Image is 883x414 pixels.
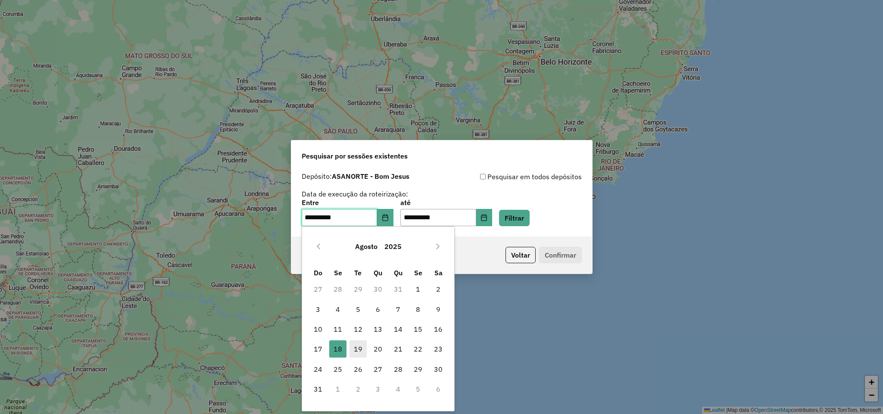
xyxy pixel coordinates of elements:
label: até [400,197,492,208]
td: 31 [308,379,328,399]
span: 10 [309,321,327,338]
div: Choose Date [302,226,455,411]
td: 14 [388,319,409,339]
td: 5 [408,379,428,399]
span: Se [414,268,422,277]
span: 23 [430,340,447,358]
span: 19 [349,340,367,358]
button: Choose Date [377,209,393,226]
span: 22 [409,340,427,358]
td: 22 [408,339,428,359]
td: 3 [368,379,388,399]
button: Choose Year [381,236,405,257]
td: 29 [408,359,428,379]
td: 9 [428,299,449,319]
span: 15 [409,321,427,338]
span: 27 [369,361,387,378]
span: 11 [329,321,346,338]
td: 3 [308,299,328,319]
span: 28 [390,361,407,378]
span: Do [314,268,322,277]
td: 28 [388,359,409,379]
span: 31 [309,380,327,398]
td: 6 [428,379,449,399]
span: 14 [390,321,407,338]
td: 1 [408,279,428,299]
td: 23 [428,339,449,359]
td: 30 [428,359,449,379]
button: Previous Month [312,240,325,253]
td: 17 [308,339,328,359]
span: 26 [349,361,367,378]
span: Pesquisar por sessões existentes [302,151,408,161]
span: 25 [329,361,346,378]
label: Entre [302,197,393,208]
span: 1 [409,280,427,298]
td: 5 [348,299,368,319]
td: 15 [408,319,428,339]
span: 18 [329,340,346,358]
td: 18 [328,339,348,359]
span: Sa [434,268,443,277]
span: 24 [309,361,327,378]
label: Depósito: [302,171,409,181]
td: 1 [328,379,348,399]
button: Choose Month [352,236,381,257]
button: Next Month [431,240,445,253]
td: 26 [348,359,368,379]
td: 2 [348,379,368,399]
span: 8 [409,301,427,318]
td: 2 [428,279,449,299]
span: 17 [309,340,327,358]
td: 30 [368,279,388,299]
td: 4 [328,299,348,319]
td: 8 [408,299,428,319]
span: 21 [390,340,407,358]
label: Data de execução da roteirização: [302,189,408,199]
td: 6 [368,299,388,319]
td: 28 [328,279,348,299]
td: 4 [388,379,409,399]
span: 30 [430,361,447,378]
button: Choose Date [476,209,493,226]
div: Pesquisar em todos depósitos [442,171,582,182]
span: Qu [394,268,402,277]
td: 12 [348,319,368,339]
td: 25 [328,359,348,379]
td: 21 [388,339,409,359]
span: 3 [309,301,327,318]
td: 27 [368,359,388,379]
span: 2 [430,280,447,298]
td: 29 [348,279,368,299]
span: 9 [430,301,447,318]
td: 13 [368,319,388,339]
td: 7 [388,299,409,319]
td: 16 [428,319,449,339]
td: 11 [328,319,348,339]
span: Se [334,268,342,277]
span: 20 [369,340,387,358]
span: 5 [349,301,367,318]
span: 4 [329,301,346,318]
td: 24 [308,359,328,379]
span: Qu [374,268,382,277]
strong: ASANORTE - Bom Jesus [332,172,409,181]
td: 31 [388,279,409,299]
button: Voltar [505,247,536,263]
span: 13 [369,321,387,338]
span: Te [354,268,362,277]
span: 12 [349,321,367,338]
td: 27 [308,279,328,299]
td: 10 [308,319,328,339]
td: 20 [368,339,388,359]
span: 16 [430,321,447,338]
span: 7 [390,301,407,318]
td: 19 [348,339,368,359]
button: Filtrar [499,210,530,226]
span: 29 [409,361,427,378]
span: 6 [369,301,387,318]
